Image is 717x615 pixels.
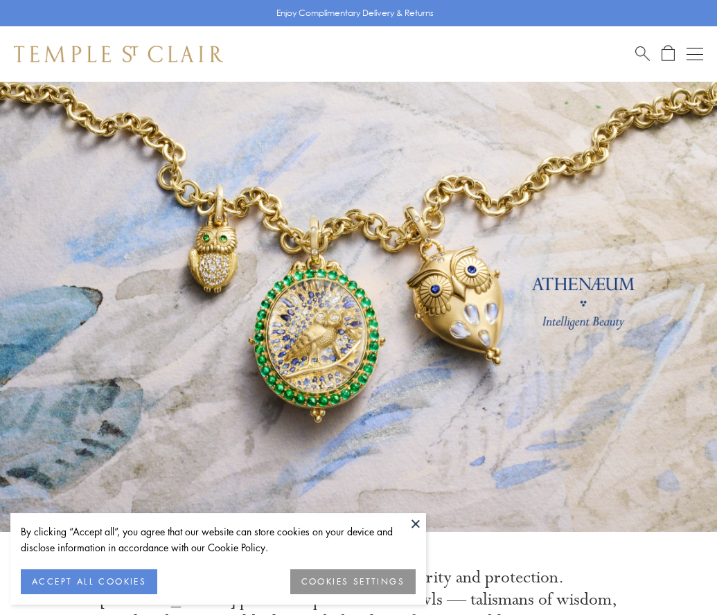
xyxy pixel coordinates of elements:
[635,45,650,62] a: Search
[21,569,157,594] button: ACCEPT ALL COOKIES
[276,6,434,20] p: Enjoy Complimentary Delivery & Returns
[687,46,703,62] button: Open navigation
[290,569,416,594] button: COOKIES SETTINGS
[21,524,416,555] div: By clicking “Accept all”, you agree that our website can store cookies on your device and disclos...
[662,45,675,62] a: Open Shopping Bag
[14,46,223,62] img: Temple St. Clair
